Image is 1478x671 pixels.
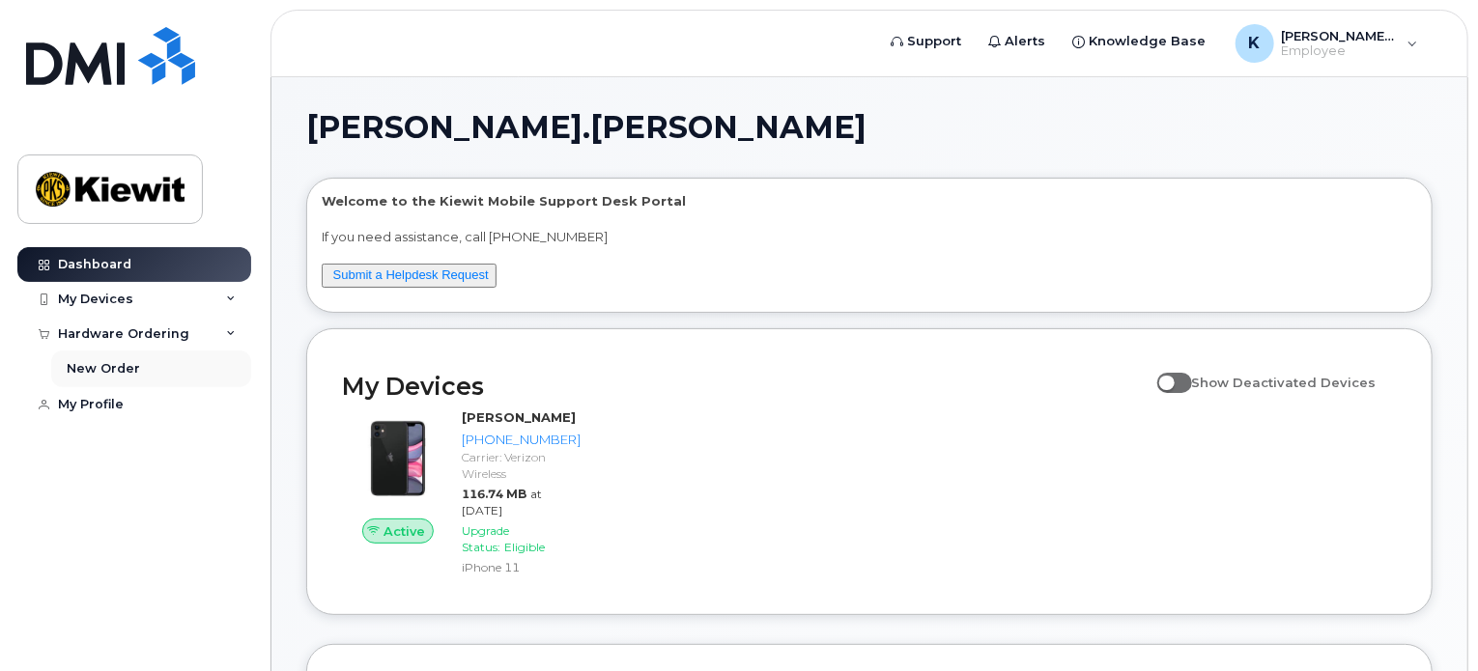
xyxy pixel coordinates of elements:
[357,418,439,499] img: iPhone_11.jpg
[462,449,581,482] div: Carrier: Verizon Wireless
[1157,364,1173,379] input: Show Deactivated Devices
[462,523,509,554] span: Upgrade Status:
[322,192,1417,210] p: Welcome to the Kiewit Mobile Support Desk Portal
[462,559,581,575] div: iPhone 11
[1394,587,1464,657] iframe: Messenger Launcher
[462,487,542,517] span: at [DATE]
[322,228,1417,246] p: If you need assistance, call [PHONE_NUMBER]
[322,264,497,288] button: Submit a Helpdesk Request
[462,409,576,425] strong: [PERSON_NAME]
[306,113,867,142] span: [PERSON_NAME].[PERSON_NAME]
[462,487,526,501] span: 116.74 MB
[504,540,545,554] span: Eligible
[333,267,489,282] a: Submit a Helpdesk Request
[384,522,425,541] span: Active
[342,372,1148,401] h2: My Devices
[462,431,581,449] div: [PHONE_NUMBER]
[1192,375,1377,390] span: Show Deactivated Devices
[342,408,588,579] a: Active[PERSON_NAME][PHONE_NUMBER]Carrier: Verizon Wireless116.74 MBat [DATE]Upgrade Status:Eligib...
